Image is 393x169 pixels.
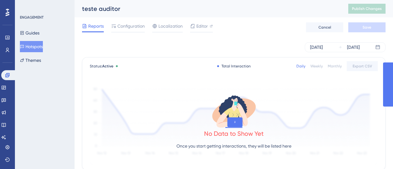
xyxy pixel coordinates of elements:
span: Export CSV [353,64,372,69]
span: Localization [158,22,183,30]
div: [DATE] [310,43,323,51]
span: Cancel [318,25,331,30]
div: [DATE] [347,43,360,51]
button: Export CSV [347,61,378,71]
span: Configuration [117,22,145,30]
button: Guides [20,27,39,39]
button: Hotspots [20,41,43,52]
div: teste auditor [82,4,333,13]
span: Publish Changes [352,6,382,11]
div: Daily [296,64,305,69]
div: No Data to Show Yet [204,129,264,138]
p: Once you start getting interactions, they will be listed here [176,142,291,150]
span: Status: [90,64,113,69]
span: Save [363,25,371,30]
button: Cancel [306,22,343,32]
span: Reports [88,22,104,30]
button: Publish Changes [348,4,386,14]
span: Editor [196,22,208,30]
span: Active [102,64,113,68]
div: Monthly [328,64,342,69]
button: Themes [20,55,41,66]
div: ENGAGEMENT [20,15,43,20]
iframe: UserGuiding AI Assistant Launcher [367,144,386,163]
div: Weekly [310,64,323,69]
div: Total Interaction [217,64,251,69]
button: Save [348,22,386,32]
